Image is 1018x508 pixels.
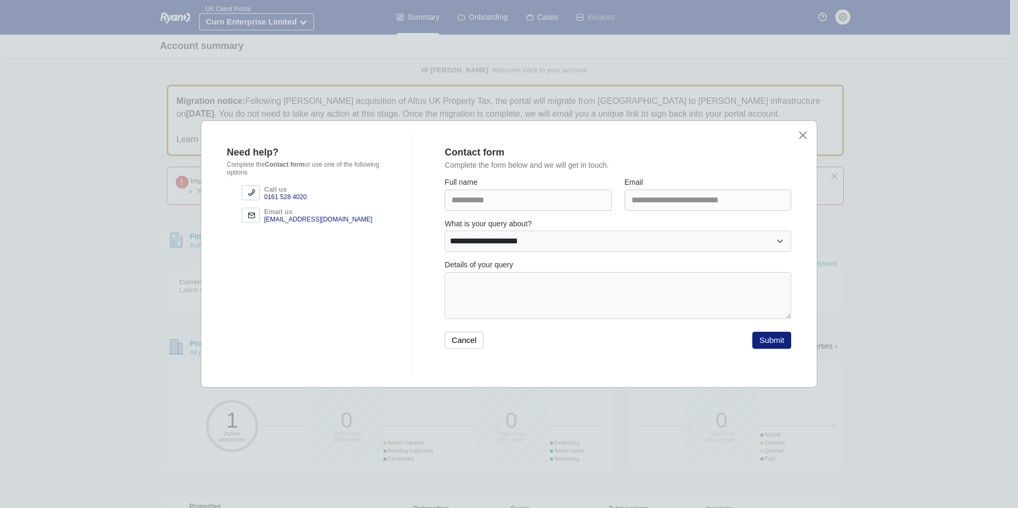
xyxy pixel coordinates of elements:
[752,332,791,349] button: Submit
[625,178,643,187] label: Email
[265,161,305,168] b: Contact form
[445,146,778,159] div: Contact form
[264,216,372,224] div: [EMAIL_ADDRESS][DOMAIN_NAME]
[264,185,307,193] div: Call us
[264,208,372,216] div: Email us
[445,260,513,270] label: Details of your query
[264,193,307,201] div: 0161 528 4020
[445,178,477,187] label: Full name
[445,219,531,229] label: What is your query about?
[445,332,483,349] button: Cancel
[797,129,808,141] button: close
[445,161,791,170] p: Complete the form below and we will get in touch.
[227,146,393,159] div: Need help?
[227,161,393,177] p: Complete the or use one of the following options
